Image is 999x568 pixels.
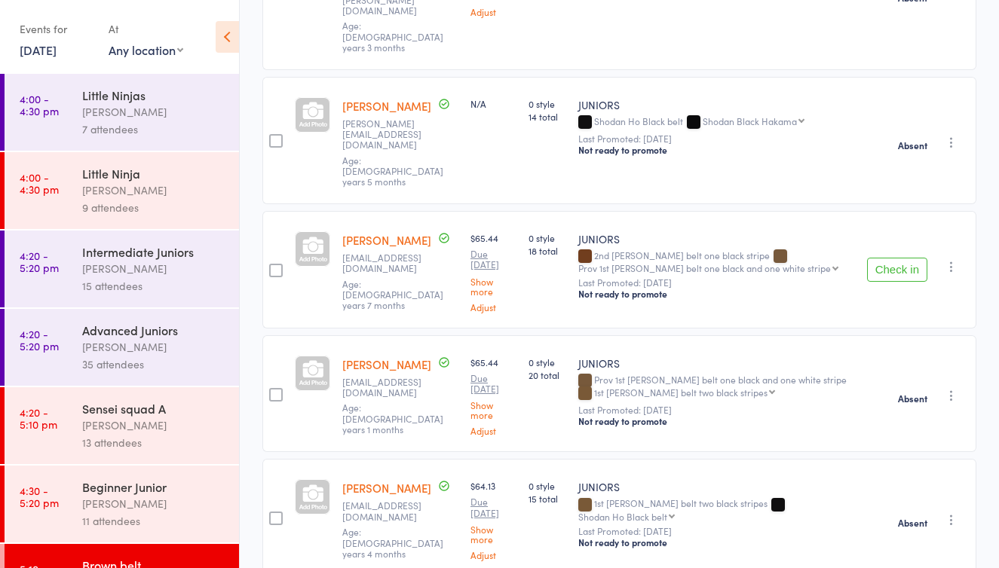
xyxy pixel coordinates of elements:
a: 4:30 -5:20 pmBeginner Junior[PERSON_NAME]11 attendees [5,466,239,542]
div: JUNIORS [578,97,854,112]
small: sophie_krokos@hotmail.com [342,118,458,151]
a: Adjust [470,550,516,560]
div: Little Ninja [82,165,226,182]
div: Shodan Black Hakama [703,116,797,126]
small: Due [DATE] [470,373,516,395]
div: 13 attendees [82,434,226,451]
div: Shodan Ho Black belt [578,512,667,521]
div: [PERSON_NAME] [82,260,226,277]
span: 0 style [529,479,567,492]
a: [PERSON_NAME] [342,232,431,248]
a: Show more [470,524,516,544]
div: 35 attendees [82,356,226,373]
div: Prov 1st [PERSON_NAME] belt one black and one white stripe [578,374,854,400]
span: Age: [DEMOGRAPHIC_DATA] years 1 months [342,401,443,435]
a: [PERSON_NAME] [342,480,431,496]
span: 15 total [529,492,567,505]
div: Not ready to promote [578,144,854,156]
time: 4:00 - 4:30 pm [20,171,59,195]
small: Due [DATE] [470,496,516,518]
a: 4:20 -5:20 pmAdvanced Juniors[PERSON_NAME]35 attendees [5,309,239,386]
small: Last Promoted: [DATE] [578,526,854,536]
div: Sensei squad A [82,400,226,417]
span: Age: [DEMOGRAPHIC_DATA] years 4 months [342,525,443,560]
span: Age: [DEMOGRAPHIC_DATA] years 7 months [342,277,443,312]
div: Events for [20,17,93,41]
a: [PERSON_NAME] [342,356,431,372]
div: Prov 1st [PERSON_NAME] belt one black and one white stripe [578,263,831,273]
a: [PERSON_NAME] [342,98,431,114]
div: [PERSON_NAME] [82,338,226,356]
time: 4:30 - 5:20 pm [20,484,59,508]
div: JUNIORS [578,479,854,494]
span: 0 style [529,356,567,368]
strong: Absent [898,392,927,405]
div: 11 attendees [82,512,226,530]
div: Beginner Junior [82,478,226,495]
div: $65.44 [470,356,516,436]
small: rm_rosales@hotmail.com [342,377,458,399]
button: Check in [867,258,927,282]
small: enfp2016@gmail.com [342,252,458,274]
a: Show more [470,276,516,296]
span: 0 style [529,97,567,110]
div: Advanced Juniors [82,322,226,338]
div: 9 attendees [82,199,226,216]
strong: Absent [898,139,927,151]
div: Shodan Ho Black belt [578,116,854,129]
a: 4:20 -5:10 pmSensei squad A[PERSON_NAME]13 attendees [5,387,239,464]
time: 4:20 - 5:20 pm [20,249,59,273]
div: Intermediate Juniors [82,243,226,260]
div: JUNIORS [578,231,854,246]
div: 2nd [PERSON_NAME] belt one black stripe [578,250,854,273]
div: N/A [470,97,516,110]
div: 7 attendees [82,121,226,138]
span: 0 style [529,231,567,244]
div: At [109,17,183,41]
span: Age: [DEMOGRAPHIC_DATA] years 3 months [342,19,443,53]
div: [PERSON_NAME] [82,417,226,434]
time: 4:20 - 5:20 pm [20,328,59,352]
span: Age: [DEMOGRAPHIC_DATA] years 5 months [342,154,443,188]
small: Due [DATE] [470,249,516,270]
a: Adjust [470,302,516,312]
a: Adjust [470,7,516,17]
div: JUNIORS [578,356,854,371]
a: Show more [470,400,516,420]
div: [PERSON_NAME] [82,182,226,199]
span: 18 total [529,244,567,257]
small: Last Promoted: [DATE] [578,405,854,415]
small: elisha_squires@hotmail.com [342,500,458,522]
small: Last Promoted: [DATE] [578,133,854,144]
span: 20 total [529,368,567,381]
small: Last Promoted: [DATE] [578,277,854,288]
div: 1st [PERSON_NAME] belt two black stripes [578,498,854,521]
div: $64.13 [470,479,516,560]
span: 14 total [529,110,567,123]
div: $65.44 [470,231,516,312]
a: [DATE] [20,41,57,58]
time: 4:00 - 4:30 pm [20,93,59,117]
a: 4:00 -4:30 pmLittle Ninjas[PERSON_NAME]7 attendees [5,74,239,151]
div: 15 attendees [82,277,226,295]
a: 4:00 -4:30 pmLittle Ninja[PERSON_NAME]9 attendees [5,152,239,229]
a: Adjust [470,426,516,435]
div: [PERSON_NAME] [82,103,226,121]
div: 1st [PERSON_NAME] belt two black stripes [594,387,768,397]
strong: Absent [898,517,927,529]
div: [PERSON_NAME] [82,495,226,512]
div: Little Ninjas [82,87,226,103]
div: Not ready to promote [578,288,854,300]
div: Not ready to promote [578,536,854,548]
a: 4:20 -5:20 pmIntermediate Juniors[PERSON_NAME]15 attendees [5,231,239,307]
div: Any location [109,41,183,58]
time: 4:20 - 5:10 pm [20,406,57,430]
div: Not ready to promote [578,415,854,427]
